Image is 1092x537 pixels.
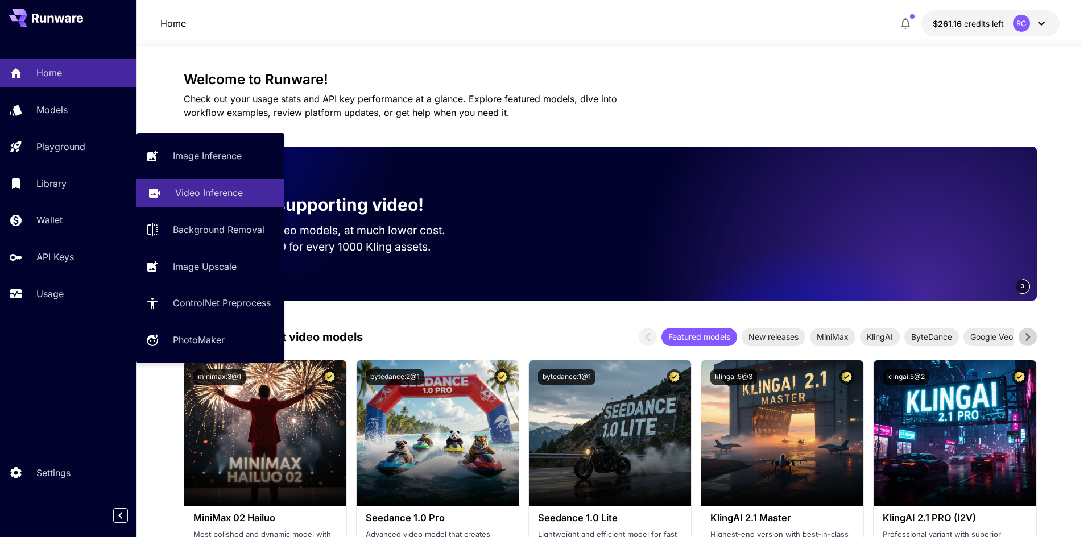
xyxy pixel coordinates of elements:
h3: Welcome to Runware! [184,72,1037,88]
button: $261.15908 [921,10,1060,36]
a: Video Inference [136,179,284,207]
h3: KlingAI 2.1 PRO (I2V) [883,513,1027,523]
button: minimax:3@1 [193,369,246,385]
span: credits left [964,19,1004,28]
button: Certified Model – Vetted for best performance and includes a commercial license. [494,369,510,385]
p: PhotoMaker [173,333,225,347]
span: New releases [742,331,805,343]
a: PhotoMaker [136,326,284,354]
p: Video Inference [175,186,243,199]
a: Background Removal [136,216,284,244]
span: Google Veo [963,331,1020,343]
p: Now supporting video! [234,192,424,218]
span: Check out your usage stats and API key performance at a glance. Explore featured models, dive int... [184,93,617,118]
p: Background Removal [173,223,264,236]
div: $261.15908 [933,18,1004,30]
h3: KlingAI 2.1 Master [710,513,854,523]
p: Image Upscale [173,260,237,273]
p: ControlNet Preprocess [173,296,271,310]
nav: breadcrumb [160,16,186,30]
button: bytedance:1@1 [538,369,595,385]
p: Usage [36,287,64,301]
a: ControlNet Preprocess [136,289,284,317]
p: Wallet [36,213,63,227]
img: alt [874,360,1036,506]
img: alt [184,360,346,506]
p: Playground [36,140,85,153]
h3: Seedance 1.0 Lite [538,513,682,523]
img: alt [701,360,863,506]
p: Settings [36,466,71,480]
div: Collapse sidebar [122,505,136,526]
span: Featured models [661,331,737,343]
button: Certified Model – Vetted for best performance and includes a commercial license. [322,369,337,385]
img: alt [529,360,691,506]
a: Image Upscale [136,252,284,280]
button: bytedance:2@1 [366,369,424,385]
button: Certified Model – Vetted for best performance and includes a commercial license. [839,369,854,385]
p: Run the best video models, at much lower cost. [202,222,467,239]
span: 3 [1021,282,1024,290]
img: alt [357,360,519,506]
h3: MiniMax 02 Hailuo [193,513,337,523]
a: Image Inference [136,142,284,170]
button: klingai:5@2 [883,369,929,385]
h3: Seedance 1.0 Pro [366,513,510,523]
p: API Keys [36,250,74,264]
span: MiniMax [810,331,855,343]
span: KlingAI [860,331,900,343]
p: Image Inference [173,149,242,163]
button: klingai:5@3 [710,369,757,385]
button: Certified Model – Vetted for best performance and includes a commercial license. [1012,369,1027,385]
p: Library [36,177,67,190]
div: RC [1013,15,1030,32]
span: $261.16 [933,19,964,28]
p: Home [160,16,186,30]
button: Certified Model – Vetted for best performance and includes a commercial license. [667,369,682,385]
p: Save up to $500 for every 1000 Kling assets. [202,239,467,255]
p: Home [36,66,62,80]
p: Models [36,103,68,116]
button: Collapse sidebar [113,508,128,523]
span: ByteDance [904,331,959,343]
